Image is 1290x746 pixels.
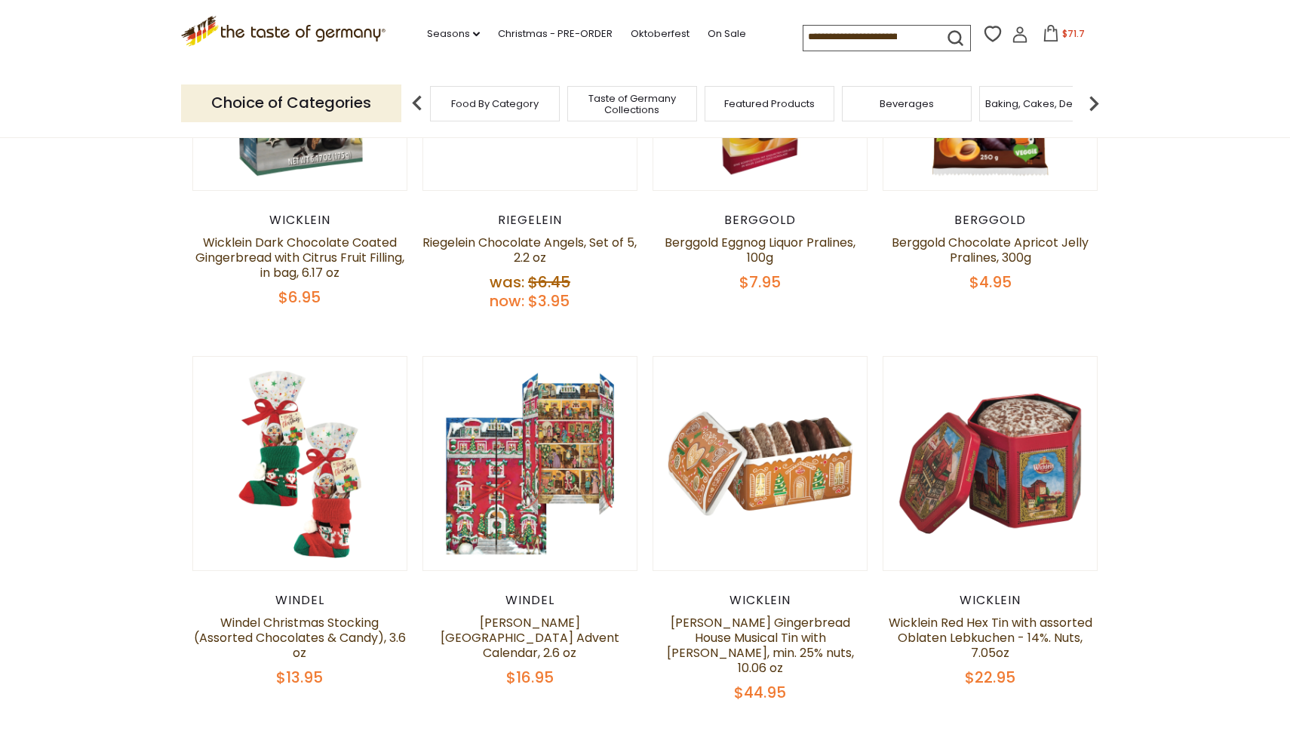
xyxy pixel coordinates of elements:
div: Wicklein [653,593,868,608]
span: $16.95 [506,667,554,688]
a: Wicklein Dark Chocolate Coated Gingerbread with Citrus Fruit Filling, in bag, 6.17 oz [195,234,404,281]
a: Windel Christmas Stocking (Assorted Chocolates & Candy), 3.6 oz [194,614,406,662]
span: $6.95 [278,287,321,308]
button: $71.7 [1031,25,1095,48]
a: [PERSON_NAME][GEOGRAPHIC_DATA] Advent Calendar, 2.6 oz [441,614,619,662]
a: Wicklein Red Hex Tin with assorted Oblaten Lebkuchen - 14%. Nuts, 7.05oz [889,614,1092,662]
img: next arrow [1079,88,1109,118]
a: Featured Products [724,98,815,109]
a: Oktoberfest [631,26,690,42]
img: Windel Manor House Advent Calendar, 2.6 oz [423,357,637,570]
div: Wicklein [192,213,407,228]
div: Wicklein [883,593,1098,608]
span: $44.95 [734,682,786,703]
label: Was: [490,272,524,293]
a: On Sale [708,26,746,42]
span: $22.95 [965,667,1015,688]
div: Riegelein [422,213,637,228]
div: Berggold [883,213,1098,228]
a: [PERSON_NAME] Gingerbread House Musical Tin with [PERSON_NAME], min. 25% nuts, 10.06 oz [667,614,854,677]
div: Windel [422,593,637,608]
div: Berggold [653,213,868,228]
span: $13.95 [276,667,323,688]
span: $3.95 [528,290,570,312]
span: $4.95 [969,272,1012,293]
a: Christmas - PRE-ORDER [498,26,613,42]
a: Baking, Cakes, Desserts [985,98,1102,109]
div: Windel [192,593,407,608]
a: Berggold Chocolate Apricot Jelly Pralines, 300g [892,234,1089,266]
label: Now: [490,290,524,312]
a: Beverages [880,98,934,109]
a: Food By Category [451,98,539,109]
img: Wicklein Red Hex Tin with assorted Oblaten Lebkuchen - 14%. Nuts, 7.05oz [883,357,1097,570]
a: Taste of Germany Collections [572,93,693,115]
a: Berggold Eggnog Liquor Pralines, 100g [665,234,855,266]
img: previous arrow [402,88,432,118]
span: $6.45 [528,272,570,293]
span: $71.7 [1062,27,1085,40]
img: Wicklein Gingerbread House Musical Tin with Elisen Lebkuchen, min. 25% nuts, 10.06 oz [653,357,867,570]
img: Windel Christmas Stocking (Assorted Chocolates & Candy), 3.6 oz [193,357,407,570]
a: Seasons [427,26,480,42]
span: $7.95 [739,272,781,293]
p: Choice of Categories [181,84,401,121]
a: Riegelein Chocolate Angels, Set of 5, 2.2 oz [422,234,637,266]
